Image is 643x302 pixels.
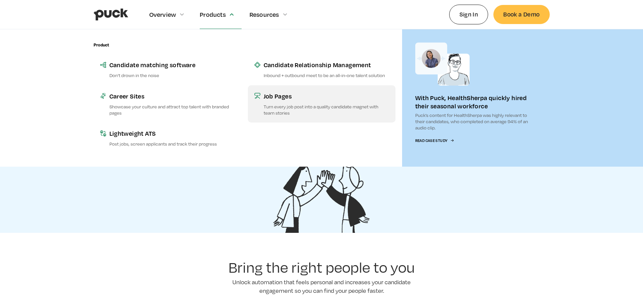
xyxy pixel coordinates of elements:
div: Candidate matching software [109,61,235,69]
p: Puck’s content for HealthSherpa was highly relevant to their candidates, who completed on average... [415,112,537,131]
a: Career SitesShowcase your culture and attract top talent with branded pages [94,85,241,123]
a: Candidate matching softwareDon’t drown in the noise [94,54,241,85]
a: Job PagesTurn every job post into a quality candidate magnet with team stories [248,85,395,123]
p: Don’t drown in the noise [109,72,235,78]
a: Candidate Relationship ManagementInbound + outbound meet to be an all-in-one talent solution [248,54,395,85]
p: Inbound + outbound meet to be an all-in-one talent solution [264,72,389,78]
a: With Puck, HealthSherpa quickly hired their seasonal workforcePuck’s content for HealthSherpa was... [402,29,550,167]
p: Unlock automation that feels personal and increases your candidate engagement so you can find you... [223,278,421,295]
a: Book a Demo [493,5,549,24]
div: Lightweight ATS [109,129,235,137]
a: Lightweight ATSPost jobs, screen applicants and track their progress [94,123,241,153]
div: Overview [149,11,176,18]
div: Job Pages [264,92,389,100]
div: Read Case Study [415,139,448,143]
div: Career Sites [109,92,235,100]
div: Resources [249,11,279,18]
a: Sign In [449,5,488,24]
h2: Bring the right people to you [224,259,419,276]
p: Showcase your culture and attract top talent with branded pages [109,103,235,116]
div: Product [94,42,109,47]
div: With Puck, HealthSherpa quickly hired their seasonal workforce [415,94,537,110]
div: Candidate Relationship Management [264,61,389,69]
p: Turn every job post into a quality candidate magnet with team stories [264,103,389,116]
p: Post jobs, screen applicants and track their progress [109,141,235,147]
div: Products [200,11,226,18]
